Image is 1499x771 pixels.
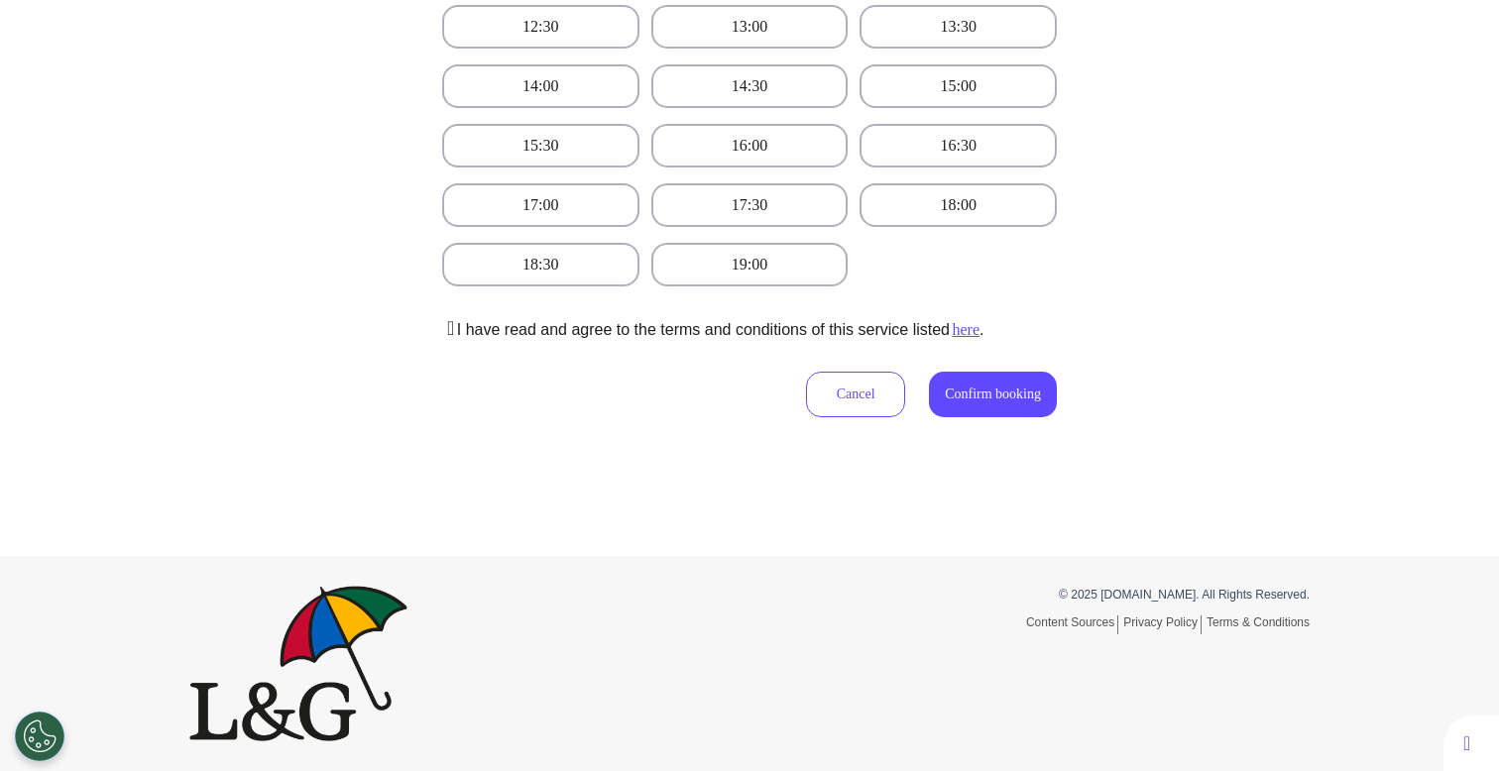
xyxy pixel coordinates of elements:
a: Terms & Conditions [1207,615,1310,629]
button: 18:30 [442,243,639,286]
a: here [950,321,980,338]
button: Confirm booking [929,372,1057,417]
button: 13:00 [651,5,849,49]
button: Cancel [806,372,905,417]
button: 15:00 [860,64,1057,108]
img: Spectrum.Life logo [189,586,407,740]
p: © 2025 [DOMAIN_NAME]. All Rights Reserved. [764,586,1310,604]
button: 16:00 [651,124,849,167]
button: 13:30 [860,5,1057,49]
button: 12:30 [442,5,639,49]
button: 14:00 [442,64,639,108]
a: Privacy Policy [1123,615,1202,634]
p: I have read and agree to the terms and conditions of this service listed . [442,318,983,342]
button: 17:30 [651,183,849,227]
button: 15:30 [442,124,639,167]
a: Content Sources [1026,615,1118,634]
button: 14:30 [651,64,849,108]
span: Confirm booking [945,386,1041,401]
button: Open Preferences [15,712,64,761]
button: 18:00 [860,183,1057,227]
button: 17:00 [442,183,639,227]
button: 19:00 [651,243,849,286]
button: 16:30 [860,124,1057,167]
